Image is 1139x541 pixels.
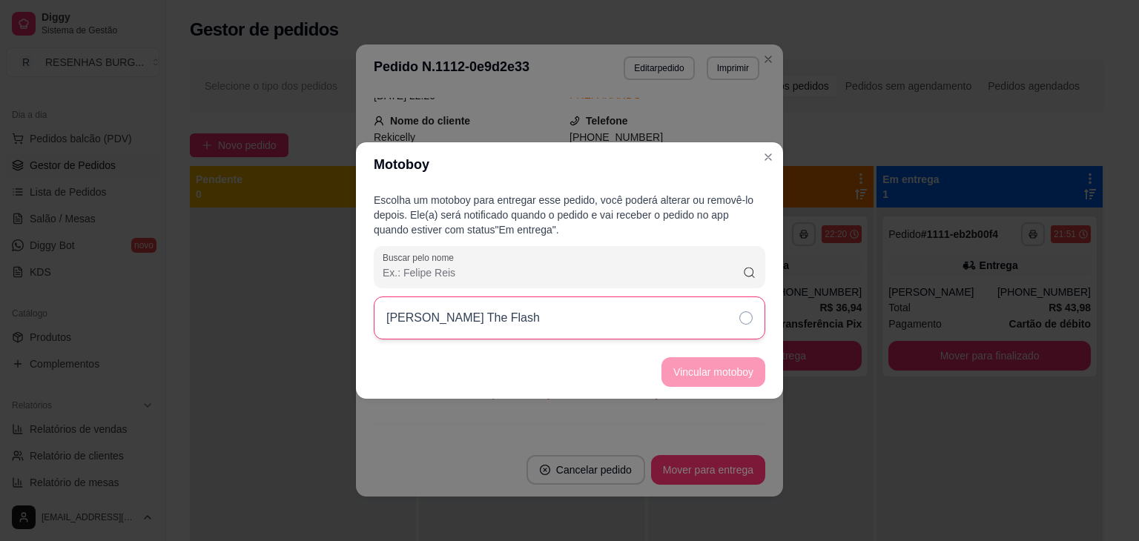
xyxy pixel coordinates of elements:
[383,251,459,264] label: Buscar pelo nome
[383,265,742,280] input: Buscar pelo nome
[374,193,765,237] p: Escolha um motoboy para entregar esse pedido, você poderá alterar ou removê-lo depois. Ele(a) ser...
[356,142,783,187] header: Motoboy
[386,309,540,327] p: [PERSON_NAME] The Flash
[756,145,780,169] button: Close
